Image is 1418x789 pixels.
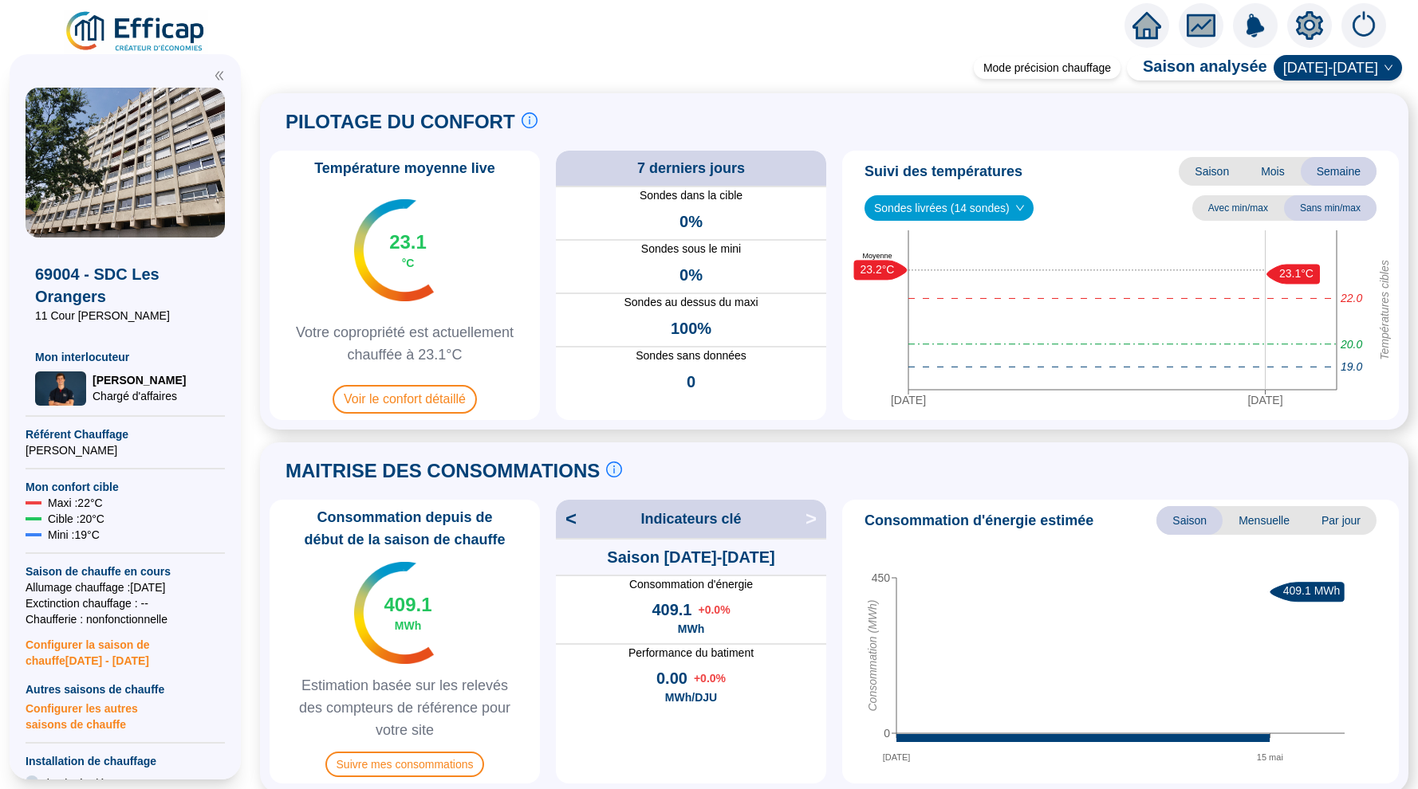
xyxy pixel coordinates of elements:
[26,611,225,627] span: Chaufferie : non fonctionnelle
[1127,55,1267,80] span: Saison analysée
[671,317,711,340] span: 100%
[1279,267,1314,280] text: 23.1°C
[214,70,225,81] span: double-left
[694,670,726,686] span: + 0.0 %
[1341,3,1386,48] img: alerts
[974,57,1121,79] div: Mode précision chauffage
[276,506,534,551] span: Consommation depuis de début de la saison de chauffe
[522,112,538,128] span: info-circle
[1340,292,1362,305] tspan: 22.0
[1283,585,1341,598] text: 409.1 MWh
[26,753,225,769] span: Installation de chauffage
[64,10,208,54] img: efficap energie logo
[26,426,225,442] span: Référent Chauffage
[679,264,703,286] span: 0%
[48,527,100,543] span: Mini : 19 °C
[1283,56,1392,80] span: 2024-2025
[93,388,186,404] span: Chargé d'affaires
[665,689,717,705] span: MWh/DJU
[402,255,415,271] span: °C
[861,263,895,276] text: 23.2°C
[1295,11,1324,40] span: setting
[556,576,826,592] span: Consommation d'énergie
[286,109,515,135] span: PILOTAGE DU CONFORT
[26,697,225,732] span: Configurer les autres saisons de chauffe
[678,621,704,637] span: MWh
[866,600,879,712] tspan: Consommation (MWh)
[1233,3,1278,48] img: alerts
[35,349,215,365] span: Mon interlocuteur
[305,157,505,179] span: Température moyenne live
[556,347,826,364] span: Sondes sans données
[1245,157,1301,186] span: Mois
[556,645,826,661] span: Performance du batiment
[1340,338,1362,351] tspan: 20.0
[884,727,890,740] tspan: 0
[26,681,225,697] span: Autres saisons de chauffe
[1015,203,1025,213] span: down
[1247,394,1282,406] tspan: [DATE]
[1284,195,1377,221] span: Sans min/max
[1223,506,1306,535] span: Mensuelle
[26,442,225,458] span: [PERSON_NAME]
[679,210,703,233] span: 0%
[556,187,826,204] span: Sondes dans la cible
[93,372,186,388] span: [PERSON_NAME]
[26,563,225,579] span: Saison de chauffe en cours
[1306,506,1377,535] span: Par jour
[652,599,691,621] span: 409.1
[865,509,1093,532] span: Consommation d'énergie estimée
[556,241,826,257] span: Sondes sous le mini
[607,546,774,568] span: Saison [DATE]-[DATE]
[687,371,695,393] span: 0
[276,674,534,741] span: Estimation basée sur les relevés des compteurs de référence pour votre site
[354,199,435,301] img: indicateur températures
[606,461,622,477] span: info-circle
[1341,361,1362,374] tspan: 19.0
[354,562,435,664] img: indicateur températures
[1301,157,1377,186] span: Semaine
[1378,261,1391,361] tspan: Températures cibles
[640,508,741,530] span: Indicateurs clé
[698,602,730,618] span: + 0.0 %
[1192,195,1284,221] span: Avec min/max
[35,263,215,308] span: 69004 - SDC Les Orangers
[1384,63,1393,73] span: down
[1132,11,1161,40] span: home
[891,394,926,406] tspan: [DATE]
[35,371,86,406] img: Chargé d'affaires
[48,495,103,511] span: Maxi : 22 °C
[384,592,431,618] span: 409.1
[26,479,225,495] span: Mon confort cible
[286,458,600,484] span: MAITRISE DES CONSOMMATIONS
[389,230,427,255] span: 23.1
[26,595,225,611] span: Exctinction chauffage : --
[656,667,687,689] span: 0.00
[276,321,534,366] span: Votre copropriété est actuellement chauffée à 23.1°C
[1257,752,1283,762] tspan: 15 mai
[395,618,421,634] span: MWh
[862,252,892,260] text: Moyenne
[325,752,485,777] span: Suivre mes consommations
[806,506,826,532] span: >
[1187,11,1215,40] span: fund
[1179,157,1245,186] span: Saison
[865,160,1022,183] span: Suivi des températures
[26,627,225,669] span: Configurer la saison de chauffe [DATE] - [DATE]
[872,571,891,584] tspan: 450
[1156,506,1223,535] span: Saison
[35,308,215,324] span: 11 Cour [PERSON_NAME]
[883,752,911,762] tspan: [DATE]
[48,511,104,527] span: Cible : 20 °C
[556,294,826,311] span: Sondes au dessus du maxi
[333,385,477,414] span: Voir le confort détaillé
[874,196,1024,220] span: Sondes livrées (14 sondes)
[26,579,225,595] span: Allumage chauffage : [DATE]
[637,157,745,179] span: 7 derniers jours
[556,506,577,532] span: <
